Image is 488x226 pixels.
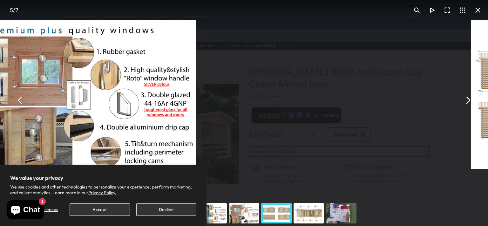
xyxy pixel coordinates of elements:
p: We use cookies and other technologies to personalize your experience, perform marketing, and coll... [10,184,196,195]
button: Previous [13,93,28,108]
span: 7 [15,7,18,13]
button: Toggle zoom level [409,3,424,18]
h2: We value your privacy [10,175,196,181]
button: Accept [70,203,130,216]
inbox-online-store-chat: Shopify online store chat [5,200,46,221]
div: / [3,3,25,18]
button: Next [460,93,475,108]
span: 5 [10,7,13,13]
button: Toggle thumbnails [455,3,470,18]
a: Privacy Policy. [88,190,116,195]
button: Close [470,3,485,18]
button: Decline [136,203,196,216]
